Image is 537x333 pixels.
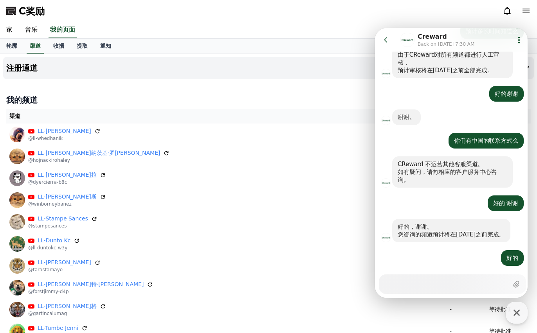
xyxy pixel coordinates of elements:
[38,281,144,287] font: LL-[PERSON_NAME]特·[PERSON_NAME]
[28,245,67,251] font: @ll-duntokc-w3y
[50,26,75,33] font: 我的页面
[19,5,45,16] font: C奖励
[30,43,41,49] font: 渠道
[9,170,25,186] img: LL-戴尔·西拉
[6,26,13,33] font: 家
[450,306,452,312] font: -
[38,128,91,134] font: LL-[PERSON_NAME]
[38,303,97,309] font: LL-[PERSON_NAME]格
[3,57,534,79] button: 注册通道
[38,172,97,178] font: LL-[PERSON_NAME]拉
[28,158,70,163] font: @hojnackirohaley
[9,302,25,317] img: LL-加廷·卡卢马格
[38,302,97,310] a: LL-[PERSON_NAME]格
[9,280,25,295] img: LL-福斯特·吉米
[38,258,91,267] a: LL-[PERSON_NAME]
[6,63,38,73] font: 注册通道
[9,258,25,274] img: LL-塔拉斯·塔马约
[9,149,25,164] img: LL-霍伊纳茨基·罗哈利
[38,150,160,156] font: LL-[PERSON_NAME]纳茨基·罗[PERSON_NAME]
[19,22,44,38] a: 音乐
[9,236,25,252] img: LL-Dunto Kc
[38,325,78,331] font: LL-Tumbe Jenni
[53,43,64,49] font: 收据
[38,127,91,135] a: LL-[PERSON_NAME]
[38,215,88,223] a: LL-Stampe Sances
[28,289,69,294] font: @forstjimmy-d4p
[38,215,88,222] font: LL-Stampe Sances
[100,43,111,49] font: 通知
[49,22,77,38] a: 我的页面
[38,324,78,332] a: LL-Tumbe Jenni
[25,26,38,33] font: 音乐
[28,267,63,272] font: @tarastamayo
[28,201,72,207] font: @winborneybanez
[77,43,88,49] font: 提取
[489,306,511,312] font: 等待批准
[27,39,44,54] a: 渠道
[28,223,67,229] font: @stampesances
[38,193,97,200] font: LL-[PERSON_NAME]斯
[94,39,117,54] a: 通知
[38,259,91,265] font: LL-[PERSON_NAME]
[6,43,17,49] font: 轮廓
[70,39,94,54] a: 提取
[28,179,67,185] font: @dyercierra-b8c
[38,280,144,288] a: LL-[PERSON_NAME]特·[PERSON_NAME]
[375,28,528,298] iframe: Channel chat
[38,237,70,243] font: LL-Dunto Kc
[9,192,25,208] img: LL-温伯恩·伊巴涅斯
[38,236,70,245] a: LL-Dunto Kc
[6,5,45,17] a: C奖励
[9,127,25,142] img: LL-Whed Hanik
[38,149,160,157] a: LL-[PERSON_NAME]纳茨基·罗[PERSON_NAME]
[47,39,70,54] a: 收据
[28,136,63,141] font: @ll-whedhanik
[9,113,20,119] font: 渠道
[38,171,97,179] a: LL-[PERSON_NAME]拉
[38,193,97,201] a: LL-[PERSON_NAME]斯
[6,95,38,105] font: 我的频道
[9,214,25,230] img: LL-Stampe Sances
[28,311,67,316] font: @gartincalumag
